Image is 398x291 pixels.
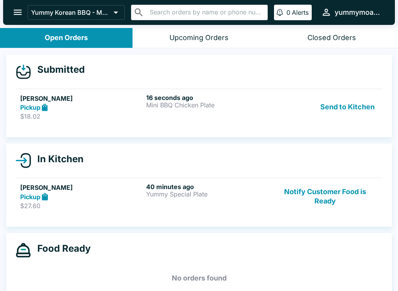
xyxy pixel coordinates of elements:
h5: [PERSON_NAME] [20,183,143,192]
strong: Pickup [20,193,40,201]
input: Search orders by name or phone number [147,7,264,18]
div: Open Orders [45,33,88,42]
button: Notify Customer Food is Ready [272,183,378,210]
h5: [PERSON_NAME] [20,94,143,103]
p: Alerts [292,9,309,16]
button: yummymoanalua [318,4,386,21]
h6: 40 minutes ago [146,183,269,191]
p: Yummy Special Plate [146,191,269,198]
div: Closed Orders [307,33,356,42]
h4: Submitted [31,64,85,75]
button: Send to Kitchen [317,94,378,121]
p: 0 [286,9,290,16]
h4: In Kitchen [31,153,84,165]
a: [PERSON_NAME]Pickup$18.0216 seconds agoMini BBQ Chicken PlateSend to Kitchen [16,89,382,125]
button: open drawer [8,2,28,22]
p: $18.02 [20,112,143,120]
h6: 16 seconds ago [146,94,269,102]
div: Upcoming Orders [169,33,229,42]
button: Yummy Korean BBQ - Moanalua [28,5,125,20]
p: Mini BBQ Chicken Plate [146,102,269,109]
p: $27.60 [20,202,143,210]
a: [PERSON_NAME]Pickup$27.6040 minutes agoYummy Special PlateNotify Customer Food is Ready [16,178,382,214]
div: yummymoanalua [335,8,382,17]
strong: Pickup [20,103,40,111]
h4: Food Ready [31,243,91,254]
p: Yummy Korean BBQ - Moanalua [31,9,110,16]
